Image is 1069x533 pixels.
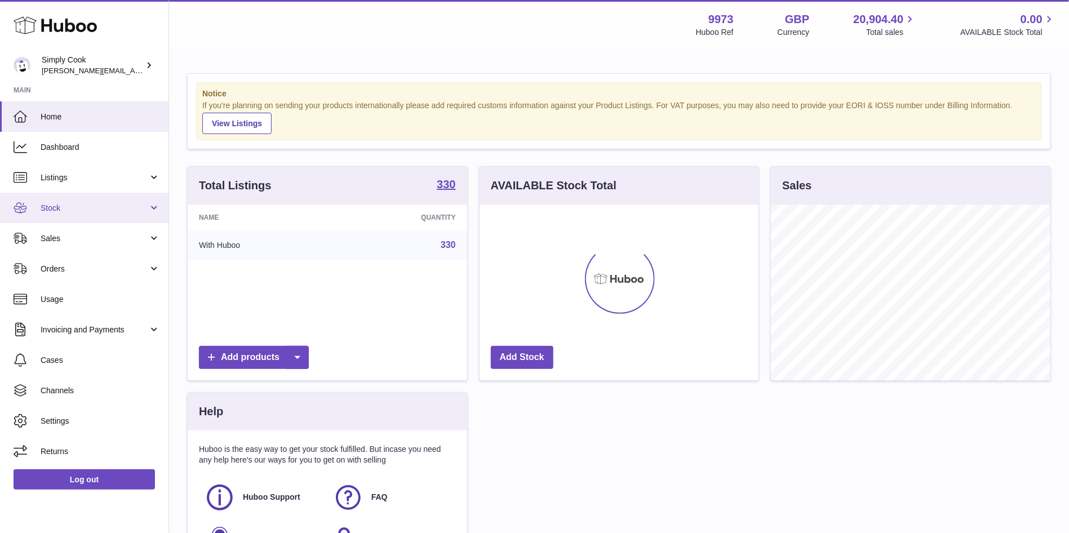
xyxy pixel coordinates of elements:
span: Stock [41,203,148,214]
div: If you're planning on sending your products internationally please add required customs informati... [202,100,1036,134]
a: 0.00 AVAILABLE Stock Total [960,12,1055,38]
a: Huboo Support [205,482,322,513]
strong: Notice [202,88,1036,99]
a: Log out [14,469,155,490]
span: [PERSON_NAME][EMAIL_ADDRESS][DOMAIN_NAME] [42,66,226,75]
div: Huboo Ref [696,27,734,38]
h3: Total Listings [199,178,272,193]
span: Settings [41,416,160,427]
div: Currency [778,27,810,38]
a: Add Stock [491,346,553,369]
div: Simply Cook [42,55,143,76]
a: 20,904.40 Total sales [853,12,916,38]
th: Name [188,205,335,230]
span: Cases [41,355,160,366]
span: Huboo Support [243,492,300,503]
span: Orders [41,264,148,274]
h3: Help [199,404,223,419]
span: Dashboard [41,142,160,153]
span: Total sales [866,27,916,38]
a: 330 [437,179,455,192]
a: FAQ [333,482,450,513]
strong: 9973 [708,12,734,27]
span: Sales [41,233,148,244]
p: Huboo is the easy way to get your stock fulfilled. But incase you need any help here's our ways f... [199,444,456,465]
span: Invoicing and Payments [41,325,148,335]
span: AVAILABLE Stock Total [960,27,1055,38]
th: Quantity [335,205,467,230]
span: Channels [41,385,160,396]
h3: Sales [782,178,811,193]
span: 20,904.40 [853,12,903,27]
span: 0.00 [1021,12,1043,27]
span: Listings [41,172,148,183]
span: Usage [41,294,160,305]
strong: 330 [437,179,455,190]
span: Home [41,112,160,122]
a: 330 [441,240,456,250]
a: Add products [199,346,309,369]
span: FAQ [371,492,388,503]
span: Returns [41,446,160,457]
td: With Huboo [188,230,335,260]
h3: AVAILABLE Stock Total [491,178,616,193]
img: emma@simplycook.com [14,57,30,74]
a: View Listings [202,113,272,134]
strong: GBP [785,12,809,27]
